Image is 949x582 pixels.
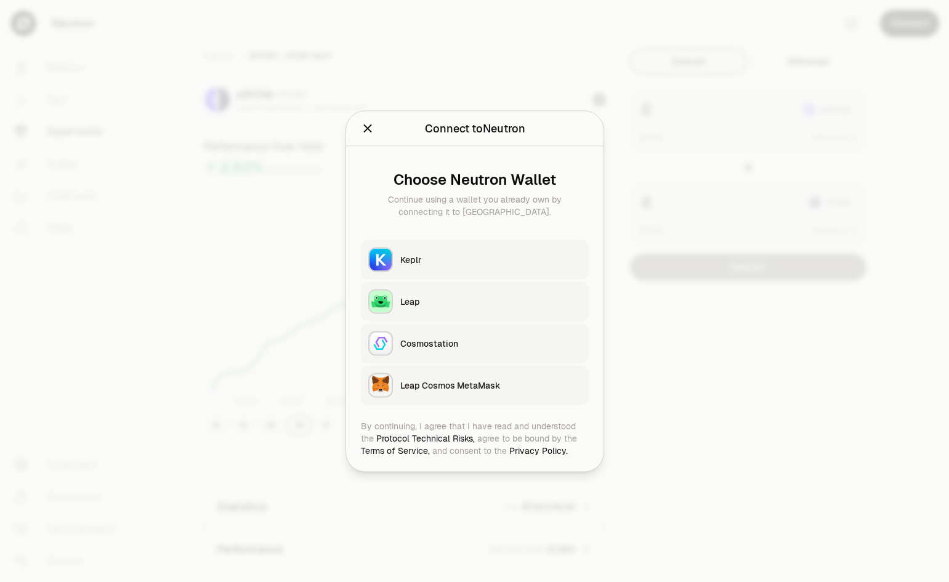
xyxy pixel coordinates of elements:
img: Leap [370,290,392,312]
a: Protocol Technical Risks, [376,432,475,443]
div: Cosmostation [400,337,581,349]
a: Terms of Service, [361,445,430,456]
div: Keplr [400,253,581,265]
a: Privacy Policy. [509,445,568,456]
div: Leap Cosmos MetaMask [400,379,581,391]
div: Continue using a wallet you already own by connecting it to [GEOGRAPHIC_DATA]. [371,193,579,217]
button: LeapLeap [361,281,589,321]
img: Keplr [370,248,392,270]
img: Cosmostation [370,332,392,354]
div: By continuing, I agree that I have read and understood the agree to be bound by the and consent t... [361,419,589,456]
div: Connect to Neutron [424,119,525,137]
button: Close [361,119,374,137]
img: Leap Cosmos MetaMask [370,374,392,396]
div: Leap [400,295,581,307]
div: Choose Neutron Wallet [371,171,579,188]
button: Leap Cosmos MetaMaskLeap Cosmos MetaMask [361,365,589,405]
button: CosmostationCosmostation [361,323,589,363]
button: KeplrKeplr [361,240,589,279]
